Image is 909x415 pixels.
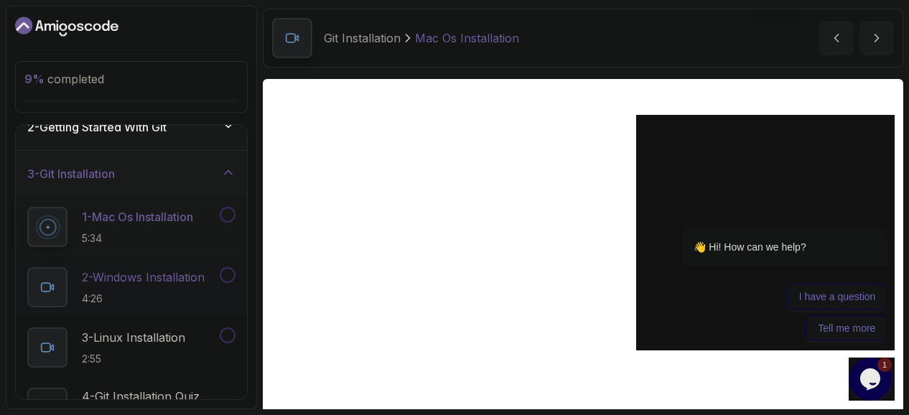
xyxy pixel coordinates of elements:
[82,388,200,405] p: 4 - Git Installation Quiz
[636,115,895,350] iframe: chat widget
[27,165,115,182] h3: 3 - Git Installation
[82,352,185,366] p: 2:55
[819,21,854,55] button: previous content
[27,207,236,247] button: 1-Mac Os Installation5:34
[849,358,895,401] iframe: chat widget
[82,269,205,286] p: 2 - Windows Installation
[415,29,519,47] p: Mac Os Installation
[15,15,118,38] a: Dashboard
[27,118,167,136] h3: 2 - Getting Started With Git
[16,104,247,150] button: 2-Getting Started With Git
[24,72,45,86] span: 9 %
[82,292,205,306] p: 4:26
[82,329,185,346] p: 3 - Linux Installation
[16,151,247,197] button: 3-Git Installation
[82,208,193,225] p: 1 - Mac Os Installation
[27,267,236,307] button: 2-Windows Installation4:26
[27,327,236,368] button: 3-Linux Installation2:55
[82,231,193,246] p: 5:34
[24,72,104,86] span: completed
[859,21,894,55] button: next content
[324,29,401,47] p: Git Installation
